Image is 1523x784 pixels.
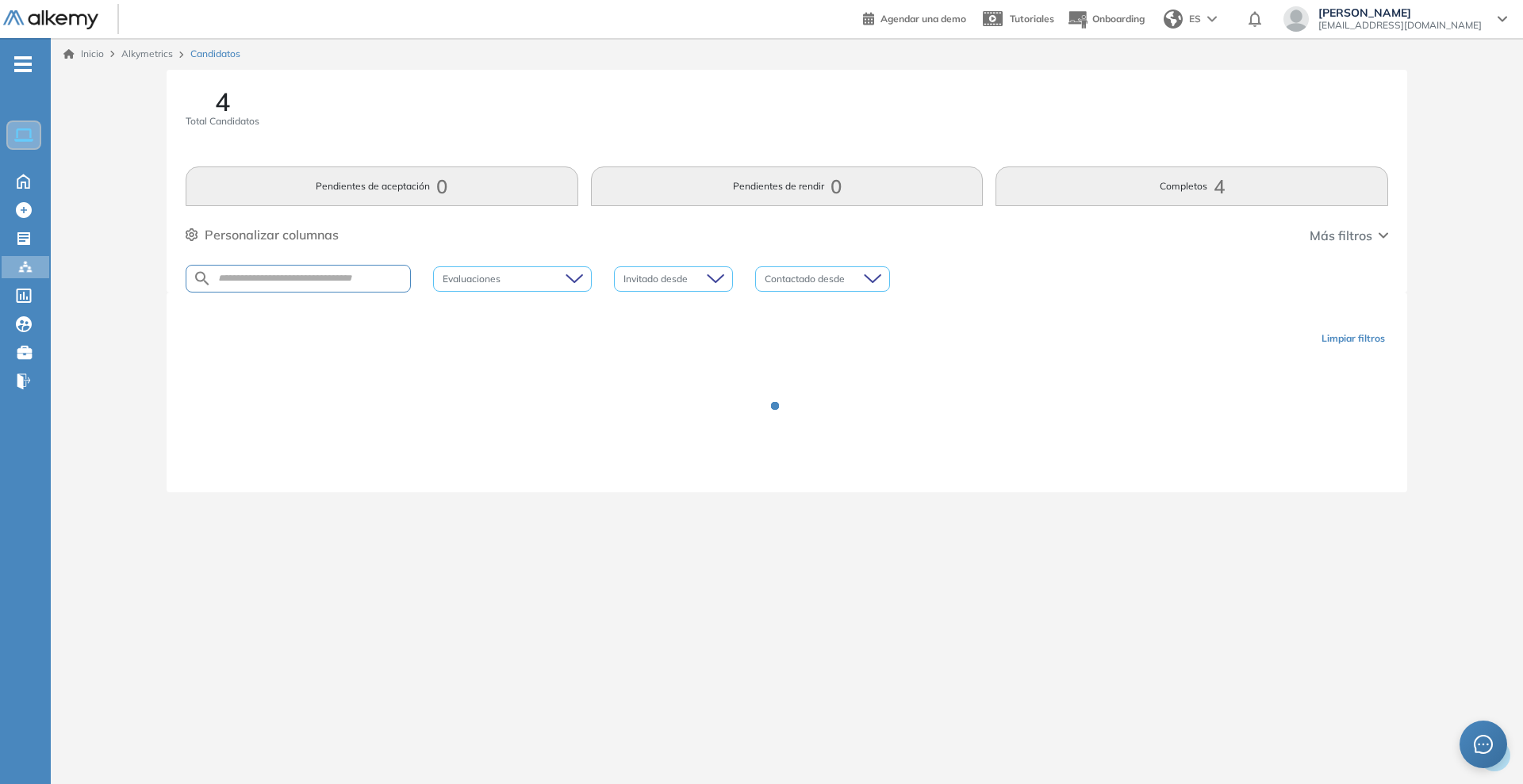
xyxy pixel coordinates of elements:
[14,63,32,66] i: -
[190,47,240,61] span: Candidatos
[591,166,984,206] button: Pendientes de rendir0
[63,47,104,61] a: Inicio
[1318,19,1482,32] span: [EMAIL_ADDRESS][DOMAIN_NAME]
[1067,2,1145,36] button: Onboarding
[1164,10,1183,29] img: world
[880,13,966,25] span: Agendar una demo
[996,166,1388,206] button: Completos4
[1318,6,1482,19] span: [PERSON_NAME]
[205,225,339,244] span: Personalizar columnas
[186,114,259,128] span: Total Candidatos
[186,166,578,206] button: Pendientes de aceptación0
[3,10,98,30] img: Logo
[1310,226,1388,245] button: Más filtros
[186,225,339,244] button: Personalizar columnas
[1092,13,1145,25] span: Onboarding
[1310,226,1372,245] span: Más filtros
[863,8,966,27] a: Agendar una demo
[1010,13,1054,25] span: Tutoriales
[193,269,212,289] img: SEARCH_ALT
[1315,325,1391,352] button: Limpiar filtros
[121,48,173,59] span: Alkymetrics
[1474,735,1493,754] span: message
[1207,16,1217,22] img: arrow
[1189,12,1201,26] span: ES
[215,89,230,114] span: 4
